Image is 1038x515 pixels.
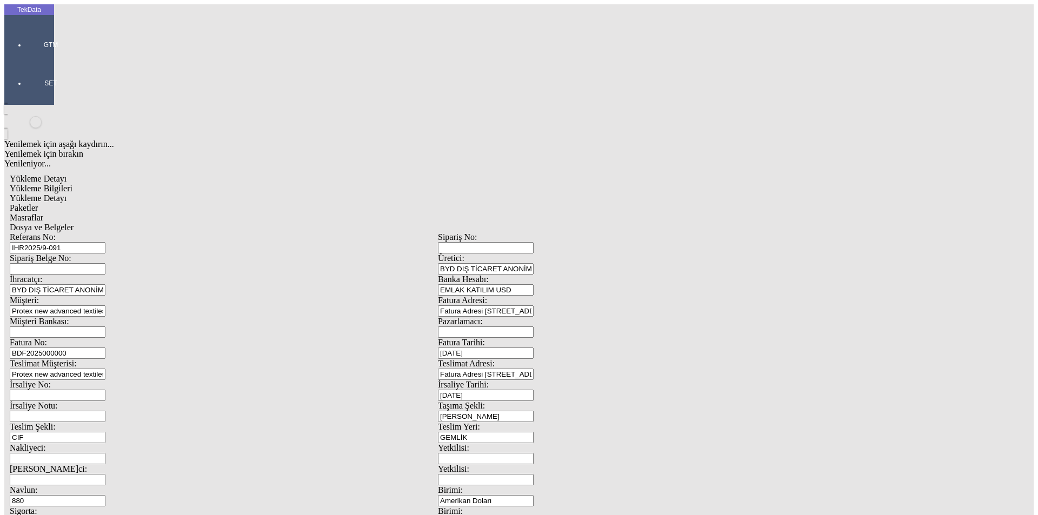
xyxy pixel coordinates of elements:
[35,41,67,49] span: GTM
[10,422,56,431] span: Teslim Şekli:
[438,443,469,452] span: Yetkilisi:
[438,422,480,431] span: Teslim Yeri:
[438,296,487,305] span: Fatura Adresi:
[438,464,469,473] span: Yetkilisi:
[438,275,489,284] span: Banka Hesabı:
[10,401,57,410] span: İrsaliye Notu:
[35,79,67,88] span: SET
[438,401,485,410] span: Taşıma Şekli:
[10,184,72,193] span: Yükleme Bilgileri
[4,139,871,149] div: Yenilemek için aşağı kaydırın...
[4,149,871,159] div: Yenilemek için bırakın
[438,253,464,263] span: Üretici:
[10,317,69,326] span: Müşteri Bankası:
[10,193,66,203] span: Yükleme Detayı
[10,213,43,222] span: Masraflar
[10,380,51,389] span: İrsaliye No:
[4,159,871,169] div: Yenileniyor...
[438,338,485,347] span: Fatura Tarihi:
[10,232,56,242] span: Referans No:
[10,223,74,232] span: Dosya ve Belgeler
[10,174,66,183] span: Yükleme Detayı
[438,317,483,326] span: Pazarlamacı:
[438,485,463,494] span: Birimi:
[4,5,54,14] div: TekData
[10,359,77,368] span: Teslimat Müşterisi:
[438,359,495,368] span: Teslimat Adresi:
[10,296,39,305] span: Müşteri:
[438,380,489,389] span: İrsaliye Tarihi:
[10,338,47,347] span: Fatura No:
[10,464,87,473] span: [PERSON_NAME]ci:
[10,275,42,284] span: İhracatçı:
[438,232,477,242] span: Sipariş No:
[10,485,38,494] span: Navlun:
[10,203,38,212] span: Paketler
[10,443,46,452] span: Nakliyeci:
[10,253,71,263] span: Sipariş Belge No:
